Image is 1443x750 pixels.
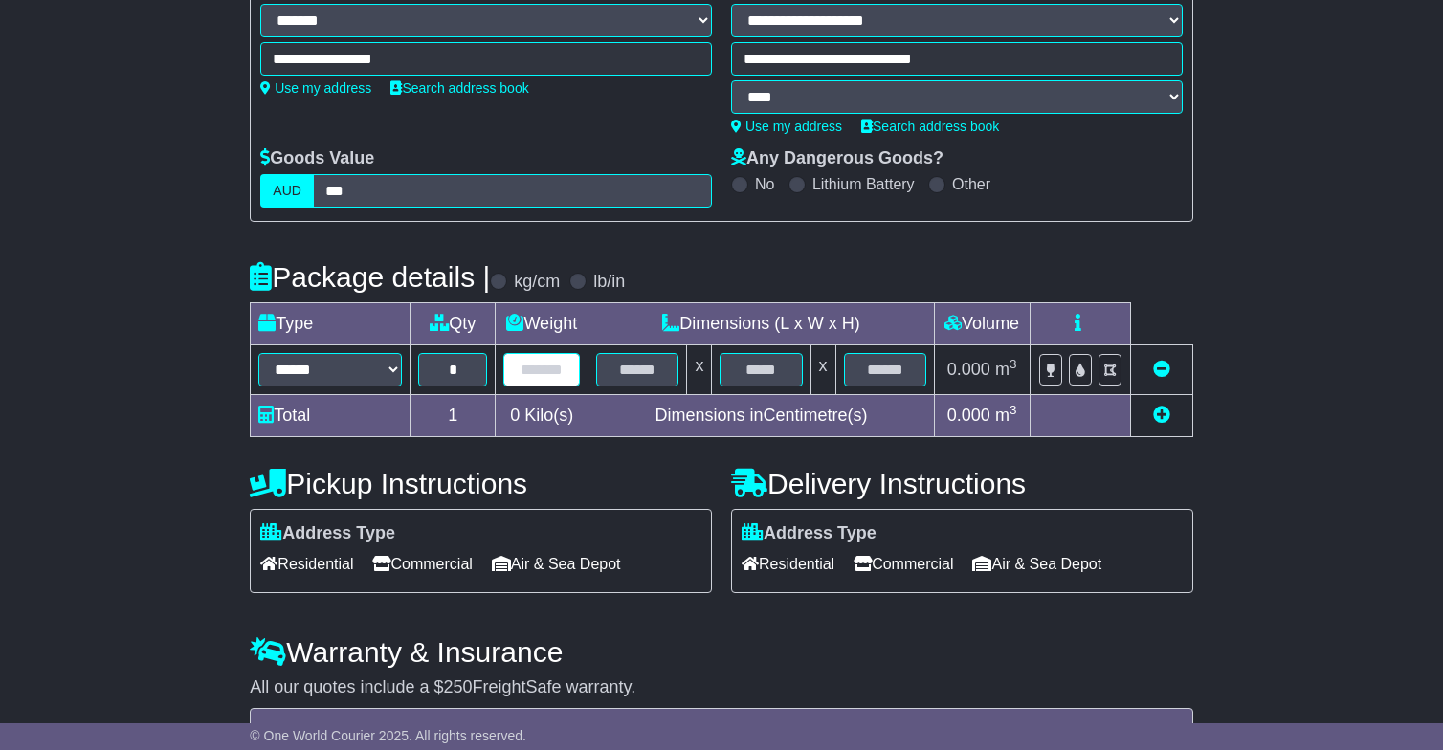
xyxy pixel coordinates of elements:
[995,406,1017,425] span: m
[593,272,625,293] label: lb/in
[861,119,999,134] a: Search address book
[995,360,1017,379] span: m
[1153,360,1170,379] a: Remove this item
[496,395,588,437] td: Kilo(s)
[250,261,490,293] h4: Package details |
[947,360,990,379] span: 0.000
[1010,403,1017,417] sup: 3
[250,636,1192,668] h4: Warranty & Insurance
[251,395,411,437] td: Total
[731,119,842,134] a: Use my address
[1010,357,1017,371] sup: 3
[742,523,877,544] label: Address Type
[514,272,560,293] label: kg/cm
[372,549,472,579] span: Commercial
[443,677,472,696] span: 250
[260,148,374,169] label: Goods Value
[854,549,953,579] span: Commercial
[250,728,526,743] span: © One World Courier 2025. All rights reserved.
[742,549,834,579] span: Residential
[251,303,411,345] td: Type
[810,345,835,395] td: x
[260,523,395,544] label: Address Type
[755,175,774,193] label: No
[588,395,934,437] td: Dimensions in Centimetre(s)
[510,406,520,425] span: 0
[947,406,990,425] span: 0.000
[411,303,496,345] td: Qty
[1153,406,1170,425] a: Add new item
[411,395,496,437] td: 1
[588,303,934,345] td: Dimensions (L x W x H)
[496,303,588,345] td: Weight
[687,345,712,395] td: x
[934,303,1030,345] td: Volume
[390,80,528,96] a: Search address book
[731,468,1193,499] h4: Delivery Instructions
[260,549,353,579] span: Residential
[952,175,990,193] label: Other
[260,80,371,96] a: Use my address
[250,677,1192,698] div: All our quotes include a $ FreightSafe warranty.
[731,148,943,169] label: Any Dangerous Goods?
[972,549,1101,579] span: Air & Sea Depot
[492,549,621,579] span: Air & Sea Depot
[812,175,915,193] label: Lithium Battery
[250,468,712,499] h4: Pickup Instructions
[260,174,314,208] label: AUD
